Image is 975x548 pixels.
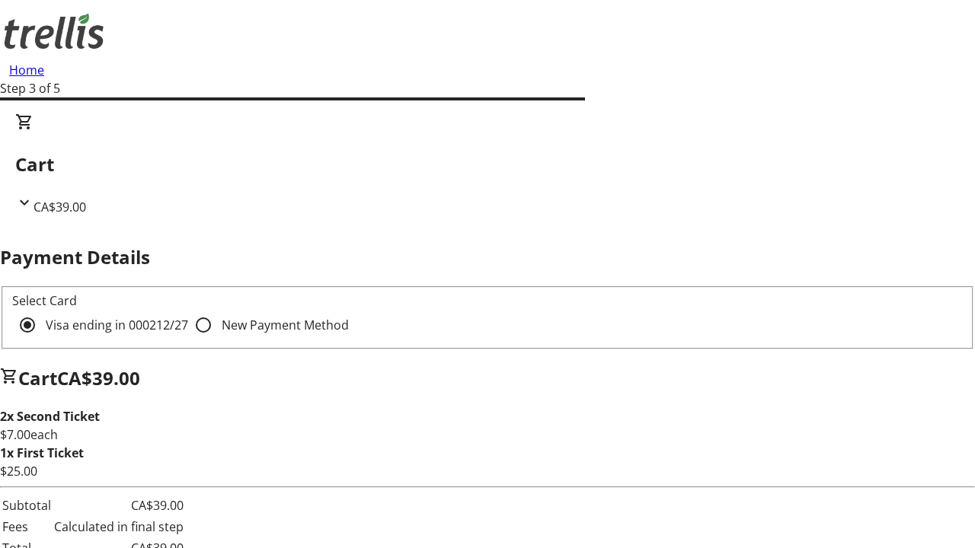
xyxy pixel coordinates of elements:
[34,199,86,215] span: CA$39.00
[18,365,57,390] span: Cart
[219,316,349,334] label: New Payment Method
[57,365,140,390] span: CA$39.00
[2,517,52,537] td: Fees
[12,292,963,310] div: Select Card
[46,317,188,333] span: Visa ending in 0002
[156,317,188,333] span: 12/27
[53,495,184,515] td: CA$39.00
[15,113,960,216] div: CartCA$39.00
[2,495,52,515] td: Subtotal
[15,151,960,178] h2: Cart
[53,517,184,537] td: Calculated in final step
